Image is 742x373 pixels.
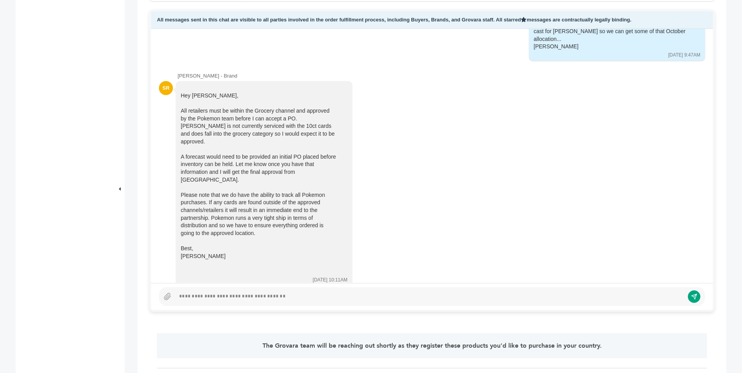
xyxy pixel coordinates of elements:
[181,191,337,237] div: Please note that we do have the ability to track all Pokemon purchases. If any cards are found ou...
[181,92,337,275] div: Hey [PERSON_NAME], All retailers must be within the Grocery channel and approved by the Pokemon t...
[534,43,689,51] div: [PERSON_NAME]
[181,245,337,253] div: Best,
[178,72,705,80] div: [PERSON_NAME] - Brand
[151,11,713,29] div: All messages sent in this chat are visible to all parties involved in the order fulfillment proce...
[313,277,347,283] div: [DATE] 10:11AM
[668,52,700,58] div: [DATE] 9:47AM
[181,153,337,184] div: A forecast would need to be provided an initial PO placed before inventory can be held. Let me kn...
[181,253,337,260] div: [PERSON_NAME]
[534,20,689,51] div: Thanks [PERSON_NAME] for the info. I will try to get a fore
[159,81,173,95] div: SR
[534,28,689,43] div: cast for [PERSON_NAME] so we can get some of that October allocation...
[179,341,685,350] p: The Grovara team will be reaching out shortly as they register these products you'd like to purch...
